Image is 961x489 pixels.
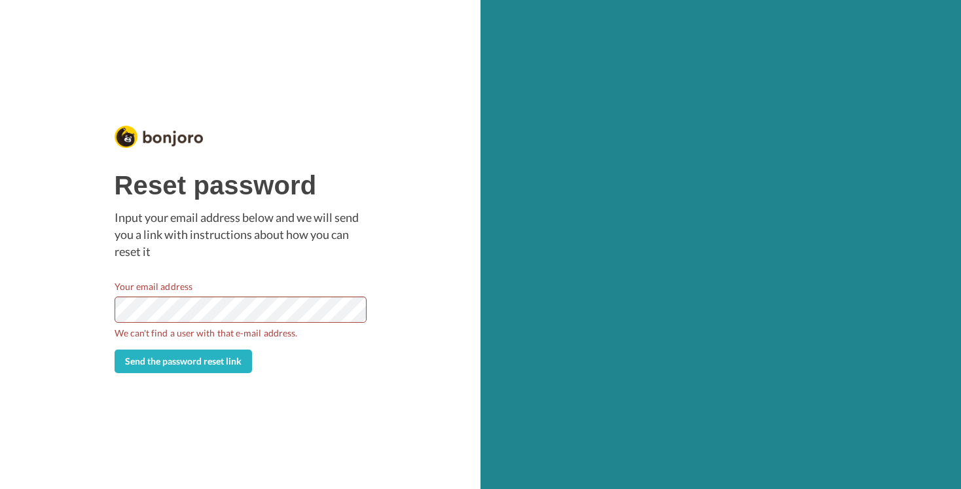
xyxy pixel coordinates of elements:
[115,326,367,340] b: We can't find a user with that e-mail address.
[115,209,367,260] p: Input your email address below and we will send you a link with instructions about how you can re...
[115,171,367,200] h1: Reset password
[125,355,242,367] span: Send the password reset link
[115,350,252,373] button: Send the password reset link
[115,280,192,293] label: Your email address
